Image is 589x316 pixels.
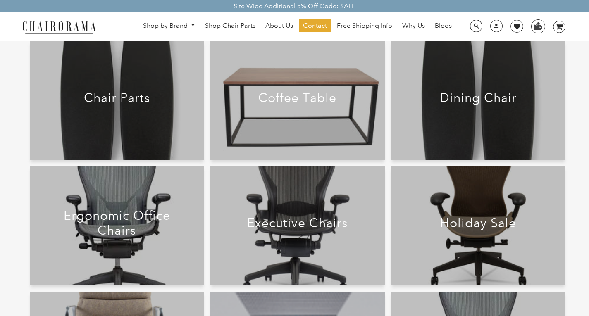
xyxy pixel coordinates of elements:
[431,19,456,32] a: Blogs
[44,208,190,238] h2: Ergonomic Office Chairs
[139,19,199,32] a: Shop by Brand
[136,19,460,34] nav: DesktopNavigation
[333,19,396,32] a: Free Shipping Info
[18,20,100,34] img: chairorama
[210,41,385,160] a: Coffee Table
[225,216,370,230] h2: Executive Chairs
[398,19,429,32] a: Why Us
[303,21,327,30] span: Contact
[435,21,452,30] span: Blogs
[205,21,255,30] span: Shop Chair Parts
[337,21,392,30] span: Free Shipping Info
[391,41,565,160] a: Dining Chair
[261,19,297,32] a: About Us
[30,41,204,160] a: Chair Parts
[405,216,551,230] h2: Holiday Sale
[532,20,544,32] img: WhatsApp_Image_2024-07-12_at_16.23.01.webp
[391,166,565,285] a: Holiday Sale
[402,21,425,30] span: Why Us
[265,21,293,30] span: About Us
[30,166,204,285] a: Ergonomic Office Chairs
[44,90,190,105] h2: Chair Parts
[210,166,385,285] a: Executive Chairs
[201,19,260,32] a: Shop Chair Parts
[405,90,551,105] h2: Dining Chair
[225,90,370,105] h2: Coffee Table
[299,19,331,32] a: Contact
